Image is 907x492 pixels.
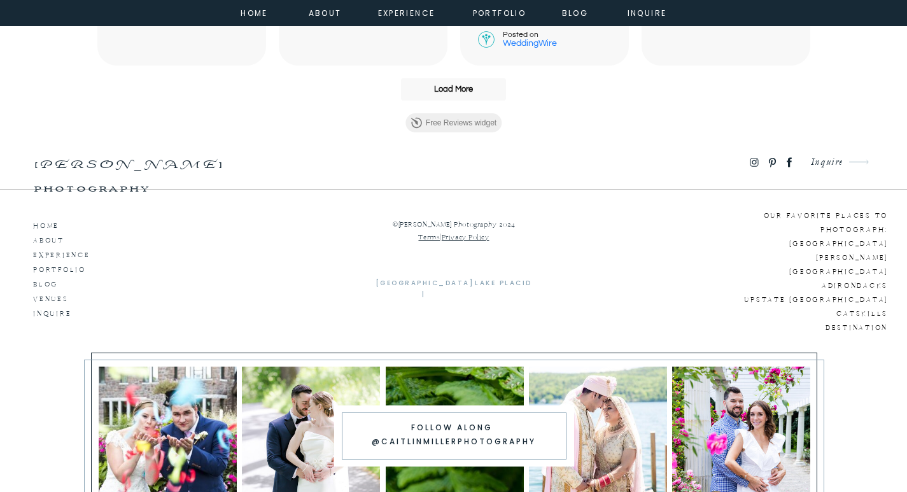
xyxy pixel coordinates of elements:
[552,6,598,18] a: Blog
[33,277,106,288] a: BLOG
[405,113,502,132] a: Free Reviews widget
[476,29,557,50] a: Posted on WeddingWire
[442,233,489,241] a: Privacy Policy
[113,3,176,23] a: Posted on Google
[378,6,430,18] a: experience
[694,209,888,321] p: Our favorite places to photograph: [GEOGRAPHIC_DATA] [PERSON_NAME] [GEOGRAPHIC_DATA] Adirondacks ...
[33,248,106,259] a: experience
[295,3,357,23] a: Posted on Google
[657,3,720,23] a: Posted on Google
[321,4,357,21] div: Posted on
[33,218,106,230] a: HOME
[503,39,557,48] div: WeddingWire
[140,4,176,21] div: Posted on
[309,6,337,18] a: about
[33,262,106,274] a: portfolio
[390,218,519,253] p: ©[PERSON_NAME] Photography 2024 |
[376,278,472,288] a: [GEOGRAPHIC_DATA] |
[476,6,523,19] div: Read more
[801,154,843,171] a: Inquire
[237,6,272,18] a: home
[418,233,440,241] a: Terms
[475,278,533,288] a: lake placid
[684,12,720,21] div: Google
[624,6,670,18] a: inquire
[401,78,506,101] button: Load More
[434,84,473,95] span: Load More
[503,31,557,48] div: Posted on
[684,4,720,21] div: Posted on
[33,306,106,318] a: inquire
[33,292,106,303] a: Venues
[349,421,558,453] nav: Follow along @caitlinmillerphotography
[472,6,527,18] a: portfolio
[140,12,176,21] div: Google
[33,153,304,171] a: [PERSON_NAME] photography
[33,233,106,244] a: ABOUT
